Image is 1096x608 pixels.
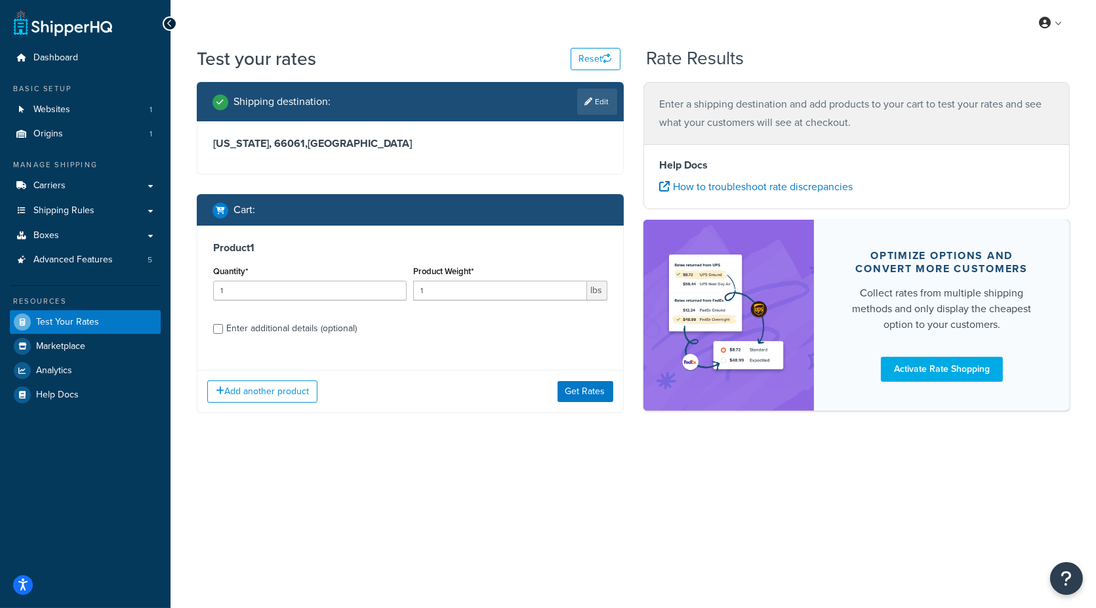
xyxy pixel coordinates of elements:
[233,204,255,216] h2: Cart :
[33,205,94,216] span: Shipping Rules
[10,46,161,70] a: Dashboard
[213,324,223,334] input: Enter additional details (optional)
[10,310,161,334] a: Test Your Rates
[10,98,161,122] a: Websites1
[10,122,161,146] li: Origins
[646,49,744,69] h2: Rate Results
[10,248,161,272] li: Advanced Features
[10,159,161,171] div: Manage Shipping
[10,98,161,122] li: Websites
[10,174,161,198] a: Carriers
[845,285,1038,333] div: Collect rates from multiple shipping methods and only display the cheapest option to your customers.
[10,296,161,307] div: Resources
[213,137,607,150] h3: [US_STATE], 66061 , [GEOGRAPHIC_DATA]
[571,48,620,70] button: Reset
[233,96,331,108] h2: Shipping destination :
[207,380,317,403] button: Add another product
[213,266,248,276] label: Quantity*
[33,230,59,241] span: Boxes
[10,224,161,248] a: Boxes
[10,83,161,94] div: Basic Setup
[10,122,161,146] a: Origins1
[33,180,66,192] span: Carriers
[587,281,607,300] span: lbs
[1050,562,1083,595] button: Open Resource Center
[10,334,161,358] a: Marketplace
[558,381,613,402] button: Get Rates
[413,266,474,276] label: Product Weight*
[660,157,1054,173] h4: Help Docs
[150,104,152,115] span: 1
[663,239,794,391] img: feature-image-rateshop-7084cbbcb2e67ef1d54c2e976f0e592697130d5817b016cf7cc7e13314366067.png
[150,129,152,140] span: 1
[10,248,161,272] a: Advanced Features5
[33,129,63,140] span: Origins
[33,52,78,64] span: Dashboard
[660,179,853,194] a: How to troubleshoot rate discrepancies
[213,241,607,254] h3: Product 1
[36,341,85,352] span: Marketplace
[10,383,161,407] a: Help Docs
[10,359,161,382] a: Analytics
[660,95,1054,132] p: Enter a shipping destination and add products to your cart to test your rates and see what your c...
[577,89,617,115] a: Edit
[36,317,99,328] span: Test Your Rates
[148,254,152,266] span: 5
[36,365,72,376] span: Analytics
[413,281,586,300] input: 0.00
[33,254,113,266] span: Advanced Features
[36,390,79,401] span: Help Docs
[845,249,1038,275] div: Optimize options and convert more customers
[226,319,357,338] div: Enter additional details (optional)
[33,104,70,115] span: Websites
[213,281,407,300] input: 0
[881,357,1003,382] a: Activate Rate Shopping
[10,199,161,223] a: Shipping Rules
[197,46,316,71] h1: Test your rates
